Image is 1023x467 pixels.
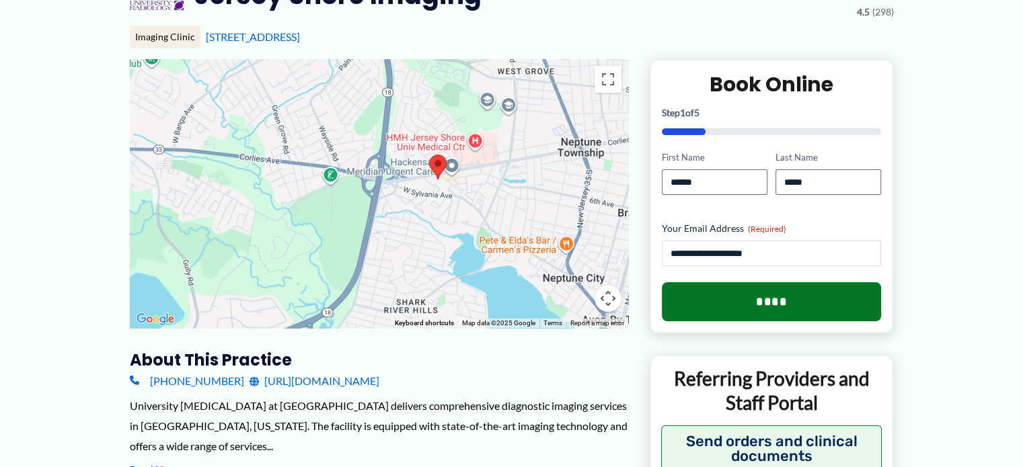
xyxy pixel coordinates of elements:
button: Map camera controls [595,285,621,312]
span: (298) [872,3,894,21]
label: Last Name [775,151,881,164]
p: Referring Providers and Staff Portal [661,366,882,415]
h3: About this practice [130,349,628,370]
div: Imaging Clinic [130,26,200,48]
label: Your Email Address [662,222,882,235]
a: Terms (opens in new tab) [543,319,562,327]
button: Keyboard shortcuts [395,319,454,328]
span: 4.5 [857,3,870,21]
button: Toggle fullscreen view [595,66,621,93]
a: [STREET_ADDRESS] [206,30,300,43]
h2: Book Online [662,71,882,97]
span: Map data ©2025 Google [462,319,535,327]
a: [PHONE_NUMBER] [130,371,244,391]
p: Step of [662,108,882,118]
div: University [MEDICAL_DATA] at [GEOGRAPHIC_DATA] delivers comprehensive diagnostic imaging services... [130,396,628,456]
label: First Name [662,151,767,164]
span: (Required) [748,224,786,234]
a: Open this area in Google Maps (opens a new window) [133,310,178,328]
a: Report a map error [570,319,624,327]
span: 5 [694,107,699,118]
img: Google [133,310,178,328]
a: [URL][DOMAIN_NAME] [250,371,379,391]
span: 1 [680,107,685,118]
